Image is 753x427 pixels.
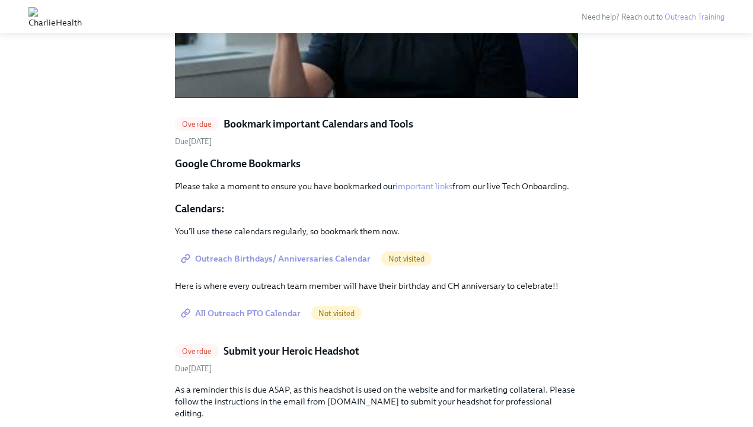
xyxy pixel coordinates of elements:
a: OverdueBookmark important Calendars and ToolsDue[DATE] [175,117,578,147]
p: You'll use these calendars regularly, so bookmark them now. [175,225,578,237]
span: Not visited [381,254,432,263]
h5: Submit your Heroic Headshot [224,344,359,358]
span: Overdue [175,347,219,356]
p: Please take a moment to ensure you have bookmarked our from our live Tech Onboarding. [175,180,578,192]
a: Outreach Training [665,12,725,21]
a: All Outreach PTO Calendar [175,301,309,325]
p: Calendars: [175,202,578,216]
p: Google Chrome Bookmarks [175,157,578,171]
img: CharlieHealth [28,7,82,26]
p: Here is where every outreach team member will have their birthday and CH anniversary to celebrate!! [175,280,578,292]
h5: Bookmark important Calendars and Tools [224,117,413,131]
a: important links [395,181,452,192]
span: Friday, September 12th 2025, 9:00 am [175,364,212,373]
span: Outreach Birthdays/ Anniversaries Calendar [183,253,371,265]
span: Tuesday, September 9th 2025, 9:00 am [175,137,212,146]
span: All Outreach PTO Calendar [183,307,301,319]
a: Outreach Birthdays/ Anniversaries Calendar [175,247,379,270]
span: Need help? Reach out to [582,12,725,21]
a: OverdueSubmit your Heroic HeadshotDue[DATE] [175,344,578,374]
span: Overdue [175,120,219,129]
p: As a reminder this is due ASAP, as this headshot is used on the website and for marketing collate... [175,384,578,419]
span: Not visited [311,309,362,318]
